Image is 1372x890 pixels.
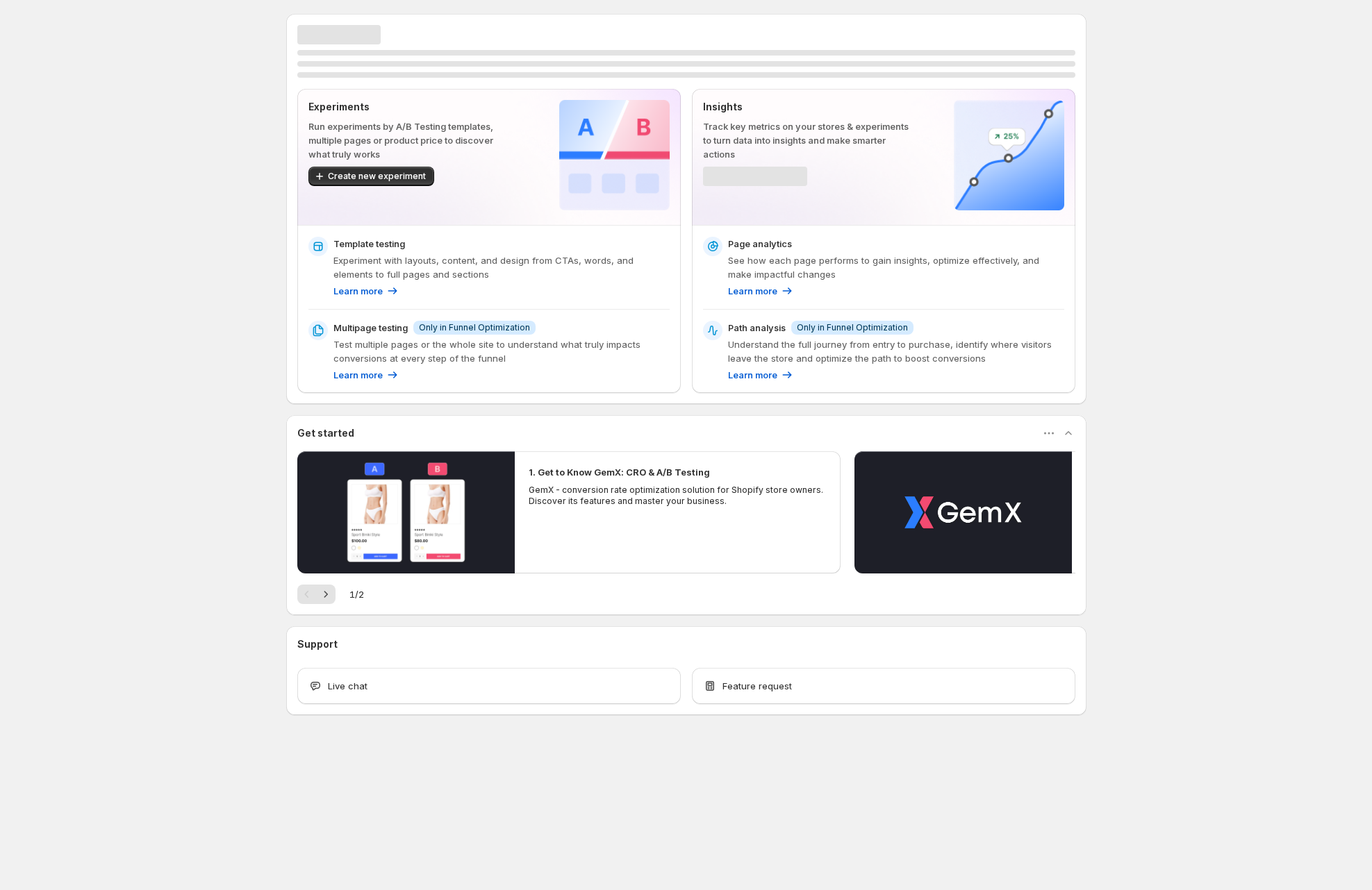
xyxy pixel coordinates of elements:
[559,100,670,210] img: Experiments
[954,100,1064,210] img: Insights
[328,679,367,693] span: Live chat
[333,253,670,281] p: Experiment with layouts, content, and design from CTAs, words, and elements to full pages and sec...
[728,368,794,382] a: Learn more
[333,321,408,335] p: Multipage testing
[297,585,336,604] nav: Pagination
[703,119,909,161] p: Track key metrics on your stores & experiments to turn data into insights and make smarter actions
[728,284,794,298] a: Learn more
[333,368,399,382] a: Learn more
[722,679,792,693] span: Feature request
[333,284,383,298] p: Learn more
[728,337,1064,365] p: Understand the full journey from entry to purchase, identify where visitors leave the store and o...
[728,321,786,335] p: Path analysis
[297,637,338,651] h3: Support
[419,322,530,333] span: Only in Funnel Optimization
[333,337,670,365] p: Test multiple pages or the whole site to understand what truly impacts conversions at every step ...
[328,171,426,182] span: Create new experiment
[297,426,354,440] h3: Get started
[349,587,364,601] span: 1 / 2
[797,322,908,333] span: Only in Funnel Optimization
[297,451,515,573] button: Play video
[854,451,1072,573] button: Play video
[316,585,336,604] button: Next
[308,167,434,186] button: Create new experiment
[728,253,1064,281] p: See how each page performs to gain insights, optimize effectively, and make impactful changes
[308,100,515,114] p: Experiments
[529,485,827,507] p: GemX - conversion rate optimization solution for Shopify store owners. Discover its features and ...
[333,237,405,251] p: Template testing
[728,368,777,382] p: Learn more
[333,284,399,298] a: Learn more
[333,368,383,382] p: Learn more
[728,284,777,298] p: Learn more
[728,237,792,251] p: Page analytics
[529,465,710,479] h2: 1. Get to Know GemX: CRO & A/B Testing
[703,100,909,114] p: Insights
[308,119,515,161] p: Run experiments by A/B Testing templates, multiple pages or product price to discover what truly ...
